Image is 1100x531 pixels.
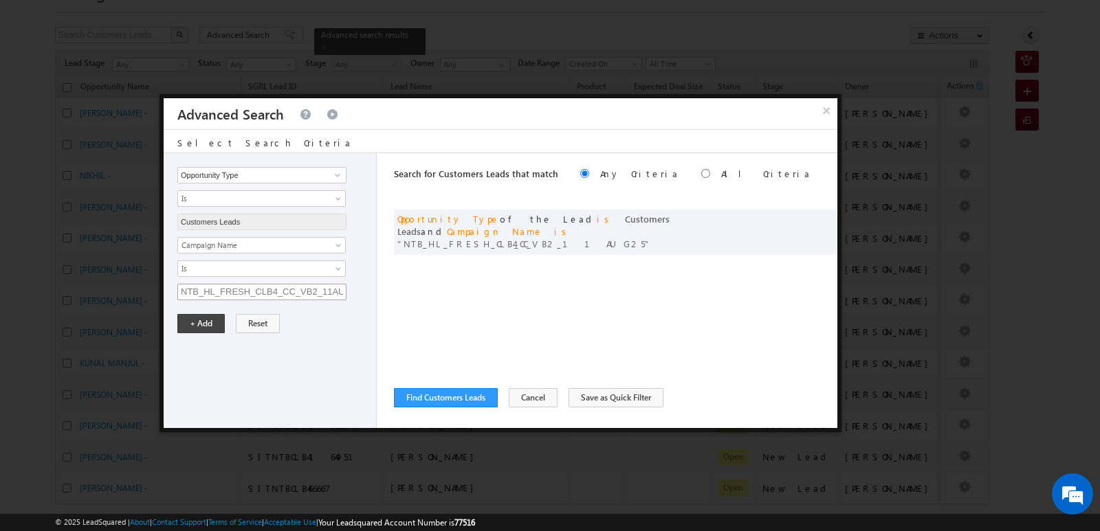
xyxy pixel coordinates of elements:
span: 77516 [454,517,475,528]
a: About [130,517,150,526]
button: Cancel [509,388,558,407]
span: is [597,213,614,225]
a: Terms of Service [208,517,262,526]
span: Select Search Criteria [177,137,352,148]
span: Is [178,192,327,205]
a: Contact Support [152,517,206,526]
span: Search for Customers Leads that match [394,168,558,179]
a: Is [177,260,346,277]
a: Is [177,190,346,207]
h3: Advanced Search [177,98,284,129]
span: of the Lead and [397,213,670,249]
span: Is [178,262,327,275]
div: Minimize live chat window [225,7,258,40]
button: + Add [177,314,225,333]
em: Start Chat [187,423,250,442]
span: is [554,225,571,237]
span: Campaign Name [178,239,327,251]
label: Any Criteria [600,168,679,179]
textarea: Type your message and hit 'Enter' [18,127,251,411]
button: × [815,98,837,122]
span: Opportunity Type [397,213,500,225]
span: Your Leadsquared Account Number is [318,517,475,528]
img: d_60004797649_company_0_60004797649 [23,72,58,90]
button: Reset [236,314,280,333]
button: Find Customers Leads [394,388,498,407]
a: Show All Items [327,168,344,182]
span: Customers Leads [397,213,670,237]
a: Campaign Name [177,237,346,253]
input: Type to Search [177,214,346,230]
span: © 2025 LeadSquared | | | | | [55,516,475,529]
button: Save as Quick Filter [569,388,663,407]
div: Chat with us now [71,72,231,90]
label: All Criteria [721,168,811,179]
span: NTB_HL_FRESH_CLB4_CC_VB2_11AUG25 [397,238,651,249]
span: Campaign Name [447,225,543,237]
input: Type to Search [177,167,346,183]
a: Acceptable Use [264,517,316,526]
